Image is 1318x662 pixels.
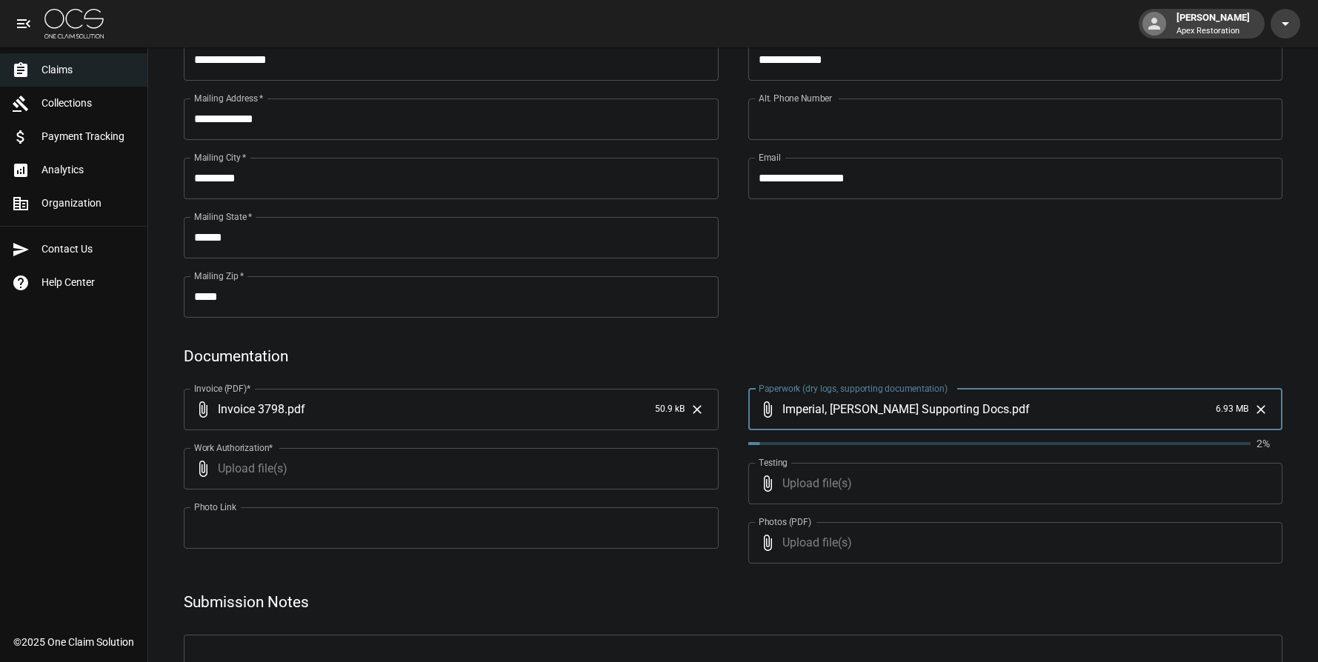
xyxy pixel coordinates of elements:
[44,9,104,39] img: ocs-logo-white-transparent.png
[41,162,136,178] span: Analytics
[13,635,134,649] div: © 2025 One Claim Solution
[759,151,781,164] label: Email
[41,241,136,257] span: Contact Us
[1216,402,1248,417] span: 6.93 MB
[1009,401,1030,418] span: . pdf
[759,382,948,395] label: Paperwork (dry logs, supporting documentation)
[194,210,252,223] label: Mailing State
[41,96,136,111] span: Collections
[194,92,263,104] label: Mailing Address
[9,9,39,39] button: open drawer
[194,441,273,454] label: Work Authorization*
[655,402,685,417] span: 50.9 kB
[759,515,811,528] label: Photos (PDF)
[284,401,305,418] span: . pdf
[194,270,244,282] label: Mailing Zip
[41,275,136,290] span: Help Center
[1250,398,1272,421] button: Clear
[218,401,284,418] span: Invoice 3798
[1257,436,1282,451] p: 2%
[1176,25,1250,38] p: Apex Restoration
[41,195,136,211] span: Organization
[686,398,708,421] button: Clear
[782,401,1009,418] span: Imperial, [PERSON_NAME] Supporting Docs
[782,522,1243,564] span: Upload file(s)
[194,501,236,513] label: Photo Link
[782,463,1243,504] span: Upload file(s)
[41,62,136,78] span: Claims
[194,382,251,395] label: Invoice (PDF)*
[194,151,247,164] label: Mailing City
[41,129,136,144] span: Payment Tracking
[759,456,788,469] label: Testing
[1171,10,1256,37] div: [PERSON_NAME]
[218,448,679,489] span: Upload file(s)
[759,92,832,104] label: Alt. Phone Number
